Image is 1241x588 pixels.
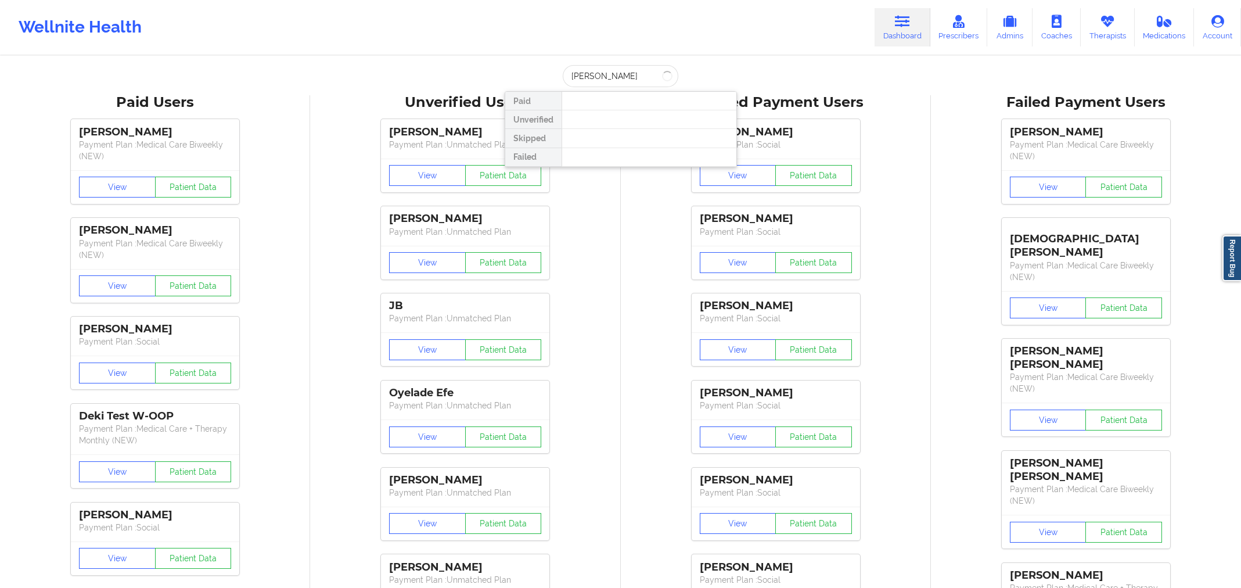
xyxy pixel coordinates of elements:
div: Skipped Payment Users [629,94,923,112]
div: [PERSON_NAME] [700,386,852,400]
button: Patient Data [775,165,852,186]
button: Patient Data [775,426,852,447]
div: [PERSON_NAME] [389,474,541,487]
p: Payment Plan : Social [700,226,852,238]
p: Payment Plan : Social [79,336,231,347]
div: [PERSON_NAME] [1010,126,1162,139]
a: Account [1194,8,1241,46]
button: Patient Data [465,339,542,360]
div: Paid Users [8,94,302,112]
div: [PERSON_NAME] [700,126,852,139]
div: Unverified Users [318,94,612,112]
button: View [389,339,466,360]
div: [PERSON_NAME] [79,126,231,139]
div: Unverified [505,110,562,129]
p: Payment Plan : Social [700,139,852,150]
div: [DEMOGRAPHIC_DATA][PERSON_NAME] [1010,224,1162,259]
p: Payment Plan : Unmatched Plan [389,574,541,586]
button: Patient Data [465,426,542,447]
p: Payment Plan : Medical Care Biweekly (NEW) [79,238,231,261]
p: Payment Plan : Medical Care Biweekly (NEW) [1010,260,1162,283]
p: Payment Plan : Unmatched Plan [389,226,541,238]
p: Payment Plan : Medical Care Biweekly (NEW) [79,139,231,162]
button: Patient Data [775,252,852,273]
div: [PERSON_NAME] [389,126,541,139]
div: [PERSON_NAME] [700,561,852,574]
button: View [79,363,156,383]
a: Coaches [1033,8,1081,46]
p: Payment Plan : Medical Care + Therapy Monthly (NEW) [79,423,231,446]
a: Prescribers [930,8,988,46]
p: Payment Plan : Unmatched Plan [389,139,541,150]
div: Skipped [505,129,562,148]
div: [PERSON_NAME] [700,212,852,225]
button: View [1010,297,1087,318]
button: View [1010,177,1087,198]
button: Patient Data [465,252,542,273]
p: Payment Plan : Social [700,400,852,411]
div: [PERSON_NAME] [700,299,852,313]
p: Payment Plan : Medical Care Biweekly (NEW) [1010,139,1162,162]
button: Patient Data [155,275,232,296]
button: View [79,548,156,569]
button: View [79,275,156,296]
p: Payment Plan : Social [79,522,231,533]
button: View [700,426,776,447]
button: Patient Data [1085,297,1162,318]
p: Payment Plan : Social [700,574,852,586]
div: [PERSON_NAME] [1010,569,1162,582]
a: Therapists [1081,8,1135,46]
p: Payment Plan : Unmatched Plan [389,313,541,324]
div: JB [389,299,541,313]
button: View [389,252,466,273]
div: [PERSON_NAME] [700,474,852,487]
p: Payment Plan : Social [700,487,852,499]
button: Patient Data [155,177,232,198]
button: View [700,339,776,360]
button: View [389,513,466,534]
button: Patient Data [775,513,852,534]
button: Patient Data [775,339,852,360]
button: View [700,165,776,186]
p: Payment Plan : Medical Care Biweekly (NEW) [1010,483,1162,507]
button: Patient Data [155,461,232,482]
button: Patient Data [1085,410,1162,431]
button: View [700,252,776,273]
a: Dashboard [875,8,930,46]
div: [PERSON_NAME] [PERSON_NAME] [1010,345,1162,371]
p: Payment Plan : Medical Care Biweekly (NEW) [1010,371,1162,395]
div: Paid [505,92,562,110]
button: Patient Data [155,363,232,383]
p: Payment Plan : Unmatched Plan [389,400,541,411]
div: Failed Payment Users [939,94,1233,112]
div: [PERSON_NAME] [79,322,231,336]
div: [PERSON_NAME] [79,508,231,522]
p: Payment Plan : Social [700,313,852,324]
button: View [389,165,466,186]
div: [PERSON_NAME] [389,561,541,574]
button: View [700,513,776,534]
button: View [1010,410,1087,431]
div: [PERSON_NAME] [389,212,541,225]
button: View [79,177,156,198]
button: Patient Data [465,513,542,534]
button: Patient Data [465,165,542,186]
div: Failed [505,148,562,167]
div: [PERSON_NAME] [PERSON_NAME] [1010,457,1162,483]
p: Payment Plan : Unmatched Plan [389,487,541,499]
button: View [389,426,466,447]
button: Patient Data [1085,177,1162,198]
a: Medications [1135,8,1195,46]
button: Patient Data [1085,522,1162,543]
button: Patient Data [155,548,232,569]
div: Deki Test W-OOP [79,410,231,423]
a: Admins [987,8,1033,46]
button: View [79,461,156,482]
div: [PERSON_NAME] [79,224,231,237]
a: Report Bug [1222,235,1241,281]
div: Oyelade Efe [389,386,541,400]
button: View [1010,522,1087,543]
